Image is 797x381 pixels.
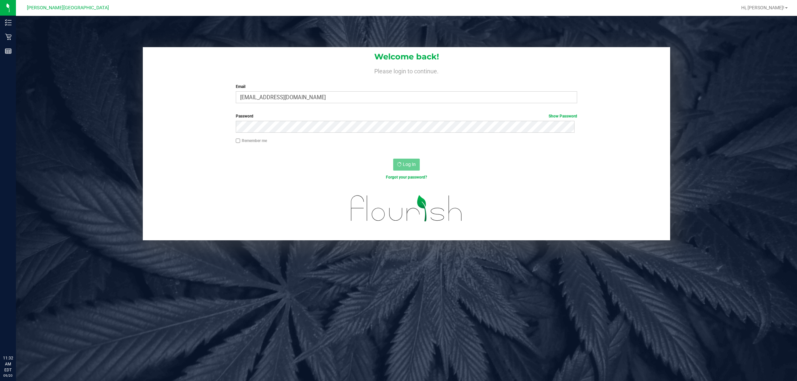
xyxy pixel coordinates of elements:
[393,159,420,171] button: Log In
[386,175,427,180] a: Forgot your password?
[741,5,784,10] span: Hi, [PERSON_NAME]!
[403,162,416,167] span: Log In
[3,373,13,378] p: 09/20
[341,187,473,230] img: flourish_logo.svg
[5,19,12,26] inline-svg: Inventory
[236,138,267,144] label: Remember me
[236,114,253,118] span: Password
[549,114,577,118] a: Show Password
[236,84,577,90] label: Email
[236,138,240,143] input: Remember me
[143,66,670,74] h4: Please login to continue.
[5,48,12,54] inline-svg: Reports
[5,34,12,40] inline-svg: Retail
[143,52,670,61] h1: Welcome back!
[3,355,13,373] p: 11:32 AM EDT
[27,5,109,11] span: [PERSON_NAME][GEOGRAPHIC_DATA]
